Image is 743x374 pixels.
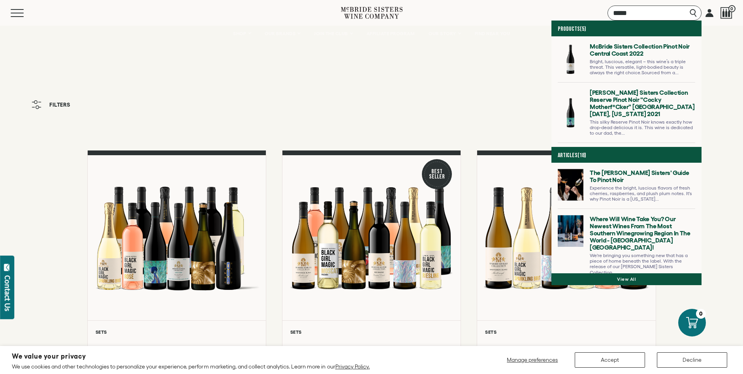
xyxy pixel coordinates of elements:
span: SHOP [233,31,246,36]
a: Go to The McBride Sisters' Guide to Pinot Noir page [558,169,695,209]
div: 0 [696,309,706,319]
span: (18) [577,152,586,159]
a: Go to Where Will Wine Take You? Our Newest Wines from the Most Southern Winegrowing Region in the... [558,215,695,282]
a: Go to McBride Sisters Collection Pinot Noir Central Coast 2022 page [558,43,695,82]
span: Manage preferences [507,357,558,363]
span: (5) [580,25,586,33]
button: Decline [657,352,727,368]
button: Mobile Menu Trigger [11,9,39,17]
a: OUR BRANDS [260,26,305,41]
button: Filters [28,96,74,113]
span: FIND NEAR YOU [475,31,510,36]
a: SHOP [228,26,256,41]
span: 0 [728,5,735,12]
a: Privacy Policy. [335,363,370,370]
span: JOIN THE CLUB [314,31,348,36]
h6: Sets [290,329,453,335]
button: Manage preferences [502,352,563,368]
a: AFFILIATE PROGRAM [361,26,420,41]
div: Contact Us [4,275,11,311]
span: OUR STORY [429,31,456,36]
h4: Products [558,25,695,33]
a: OUR STORY [423,26,466,41]
h6: Sets [96,329,258,335]
span: Filters [49,102,70,107]
span: AFFILIATE PROGRAM [367,31,415,36]
p: We use cookies and other technologies to personalize your experience, perform marketing, and coll... [12,363,370,370]
span: OUR BRANDS [265,31,295,36]
a: Go to McBride Sisters Collection Reserve Pinot Noir [558,89,695,143]
button: Accept [575,352,645,368]
h4: Articles [558,152,695,160]
h2: We value your privacy [12,353,370,360]
h6: Sets [485,329,647,335]
a: JOIN THE CLUB [309,26,357,41]
a: View all [617,276,636,282]
a: FIND NEAR YOU [470,26,515,41]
